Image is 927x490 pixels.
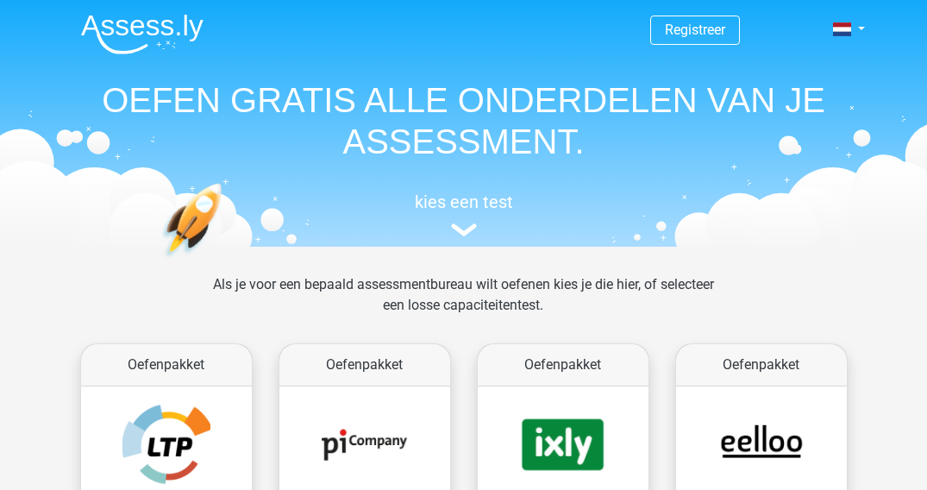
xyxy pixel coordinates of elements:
h1: OEFEN GRATIS ALLE ONDERDELEN VAN JE ASSESSMENT. [67,79,861,162]
img: assessment [451,223,477,236]
img: oefenen [162,183,289,339]
a: kies een test [67,192,861,237]
a: Registreer [665,22,725,38]
img: Assessly [81,14,204,54]
h5: kies een test [67,192,861,212]
div: Als je voor een bepaald assessmentbureau wilt oefenen kies je die hier, of selecteer een losse ca... [199,274,728,336]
